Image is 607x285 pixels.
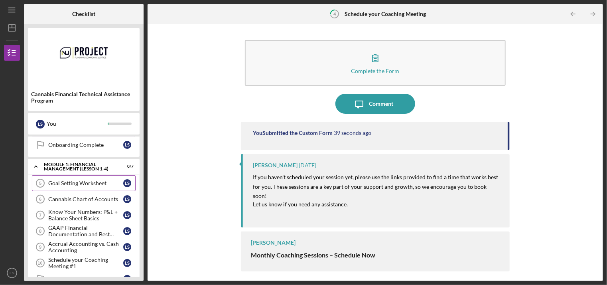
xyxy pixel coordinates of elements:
div: Comment [369,94,394,114]
button: Complete the Form [245,40,505,86]
strong: Monthly Coaching Sessions – Schedule Now [251,251,375,259]
div: Cannabis Chart of Accounts [48,196,123,202]
button: Comment [335,94,415,114]
div: L S [36,120,45,129]
div: [PERSON_NAME] [251,239,296,246]
div: You [47,117,108,131]
div: Goal Setting Worksheet [48,180,123,186]
a: 9Accrual Accounting vs. Cash AccountingLS [32,239,136,255]
div: Module One Complete [48,276,123,282]
div: Accrual Accounting vs. Cash Accounting [48,241,123,253]
a: 5Goal Setting WorksheetLS [32,175,136,191]
tspan: 4 [333,11,336,16]
a: 10Schedule your Coaching Meeting #1LS [32,255,136,271]
text: LS [10,271,14,275]
div: L S [123,227,131,235]
div: Cannabis Financial Technical Assistance Program [31,91,136,104]
button: LS [4,265,20,281]
div: L S [123,211,131,219]
div: GAAP Financial Documentation and Best Practices [48,225,123,238]
a: Onboarding CompleteLS [32,137,136,153]
time: 2025-10-02 11:30 [334,130,371,136]
tspan: 10 [37,261,42,265]
div: Onboarding Complete [48,142,123,148]
b: Checklist [72,11,95,17]
mark: Let us know if you need any assistance. [253,201,348,208]
mark: If you haven’t scheduled your session yet, please use the links provided to find a time that work... [253,174,499,199]
div: L S [123,179,131,187]
time: 2025-09-02 15:39 [299,162,316,168]
div: L S [123,141,131,149]
span: Each participant receives (45 minutes). You can now or book —whatever works best for you. [251,261,498,279]
a: 7Know Your Numbers: P&L + Balance Sheet BasicsLS [32,207,136,223]
b: Schedule your Coaching Meeting [345,11,426,17]
a: 6Cannabis Chart of AccountsLS [32,191,136,207]
tspan: 8 [39,229,41,234]
div: Complete the Form [351,68,400,74]
div: Module 1: Financial Management (Lesson 1-4) [44,162,114,171]
tspan: 7 [39,213,41,218]
div: You Submitted the Custom Form [253,130,333,136]
div: L S [123,243,131,251]
div: Know Your Numbers: P&L + Balance Sheet Basics [48,209,123,222]
tspan: 6 [39,197,41,202]
div: [PERSON_NAME] [253,162,298,168]
strong: 1 coaching session per month [319,261,402,269]
img: Product logo [28,32,140,80]
div: L S [123,275,131,283]
tspan: 9 [39,245,41,249]
div: L S [123,195,131,203]
a: 8GAAP Financial Documentation and Best PracticesLS [32,223,136,239]
div: L S [123,259,131,267]
div: Schedule your Coaching Meeting #1 [48,257,123,269]
div: 0 / 7 [119,164,134,169]
tspan: 5 [39,181,41,186]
